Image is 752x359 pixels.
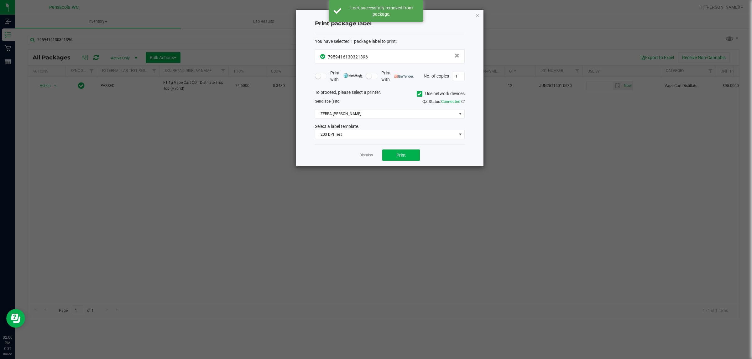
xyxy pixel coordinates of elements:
[315,38,465,45] div: :
[323,99,336,104] span: label(s)
[328,54,368,59] span: 7959416130321396
[417,90,465,97] label: Use network devices
[441,99,460,104] span: Connected
[310,89,469,99] div: To proceed, please select a printer.
[330,70,363,83] span: Print with
[345,5,418,17] div: Lock successfully removed from package.
[381,70,414,83] span: Print with
[424,73,449,78] span: No. of copies
[394,75,414,78] img: bartender.png
[343,73,363,78] img: mark_magic_cybra.png
[315,99,340,104] span: Send to:
[422,99,465,104] span: QZ Status:
[359,153,373,158] a: Dismiss
[320,53,326,60] span: In Sync
[396,153,406,158] span: Print
[315,20,465,28] h4: Print package label
[382,149,420,161] button: Print
[315,130,457,139] span: 203 DPI Test
[315,39,396,44] span: You have selected 1 package label to print
[6,309,25,328] iframe: Resource center
[315,109,457,118] span: ZEBRA-[PERSON_NAME]
[310,123,469,130] div: Select a label template.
